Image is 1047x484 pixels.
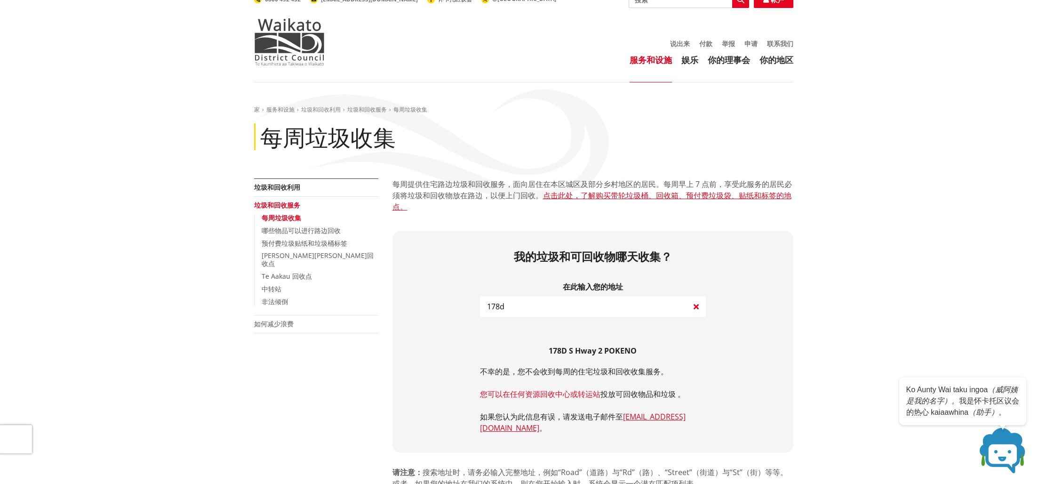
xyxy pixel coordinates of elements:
font: 。 [539,423,547,433]
a: Te Aakau 回收点 [262,272,312,281]
font: 如果您认为此信息有误，请发送电子邮件至 [480,411,623,422]
a: 每周垃圾收集 [262,213,301,222]
a: 垃圾和回收利用 [301,105,341,113]
nav: 面包屑 [254,106,793,114]
a: 垃圾和回收服务 [254,201,300,210]
font: 在此输入您的地址 [563,282,623,292]
input: 例如 NGARUAWAHIA 的 Duke Street [480,296,706,317]
a: 娱乐 [681,54,698,65]
a: 服务和设施 [266,105,295,113]
a: 您可以在任何资源回收中心或转运站 [480,389,600,399]
a: [EMAIL_ADDRESS][DOMAIN_NAME] [480,411,686,433]
font: 每周垃圾收集 [393,105,427,113]
font: Ko Aunty Wai taku ingoa [906,386,988,394]
font: 178D S Hway 2 POKENO [549,346,637,356]
font: 我是怀卡托区议会的热心 kaiaawhina [906,397,1019,416]
font: 我的垃圾和可回收物哪天收集？ [514,249,672,264]
a: 你的地区 [759,54,793,65]
a: 付款 [699,39,712,48]
a: 联系我们 [767,39,793,48]
a: 中转站 [262,284,281,293]
a: 你的理事会 [708,54,750,65]
a: 申请 [744,39,758,48]
a: 非法倾倒 [262,297,288,306]
font: 。 [999,408,1006,416]
a: 家 [254,105,260,113]
a: 预付费垃圾贴纸和垃圾桶标签 [262,239,347,248]
a: 哪些物品可以进行路边回收 [262,226,341,235]
font: 请注意： [392,467,423,477]
a: 垃圾和回收利用 [254,183,300,192]
a: 垃圾和回收服务 [347,105,387,113]
font: 投放可回收物品和垃圾 。 [600,389,685,399]
a: [PERSON_NAME][PERSON_NAME]回收点 [262,251,374,268]
font: 不幸的是，您不会收到每周的住宅垃圾和回收收集服务。 [480,366,668,377]
a: 举报 [722,39,735,48]
a: 如何减少浪费 [254,319,294,328]
font: 每周垃圾收集 [260,120,396,153]
a: 服务和设施 [630,54,672,65]
font: （助手） [968,408,999,416]
img: 怀卡托区议会 - Te Kaunihera aa Takiwaa o 怀卡托 [254,18,325,65]
font: 每周提供住宅路边垃圾和回收服务，面向居住在本区城区及部分乡村地区的居民。每周早上 7 点前，享受此服务的居民必须将垃圾和回收物放在路边，以便上门回收。 [392,179,792,201]
a: 说出来 [670,39,690,48]
a: 点击此处，了解购买带轮垃圾桶、回收箱、预付费垃圾袋、贴纸和标签的地点。 [392,190,791,212]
